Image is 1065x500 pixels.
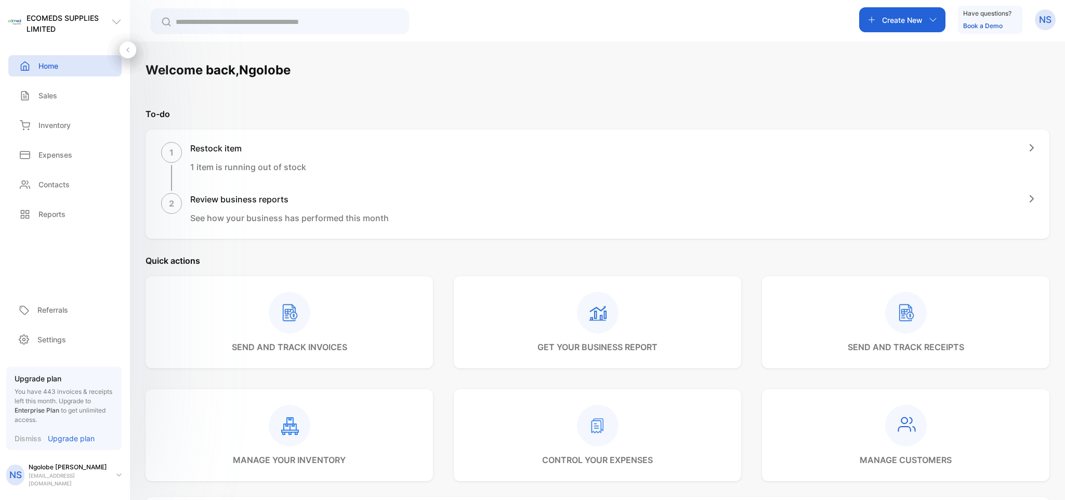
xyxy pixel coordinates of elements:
p: Dismiss [15,433,42,444]
p: Sales [38,90,57,101]
img: logo [8,16,21,29]
p: Quick actions [146,254,1049,267]
span: Enterprise Plan [15,406,59,414]
p: ECOMEDS SUPPLIES LIMITED [27,12,111,34]
p: get your business report [537,341,658,353]
p: Create New [882,15,923,25]
p: [EMAIL_ADDRESS][DOMAIN_NAME] [29,472,108,488]
span: Upgrade to to get unlimited access. [15,397,106,424]
p: 2 [169,197,174,210]
p: send and track invoices [232,341,347,353]
p: Upgrade plan [15,373,113,384]
h1: Restock item [190,142,306,155]
h1: Welcome back, Ngolobe [146,61,291,80]
p: Upgrade plan [48,433,95,444]
p: manage your inventory [233,454,346,466]
p: Inventory [38,120,71,131]
p: manage customers [860,454,952,466]
a: Upgrade plan [42,433,95,444]
button: NS [1035,7,1056,32]
p: control your expenses [542,454,653,466]
p: NS [1039,13,1051,27]
p: Contacts [38,179,70,190]
p: 1 [169,146,174,159]
p: NS [9,468,22,482]
p: Reports [38,209,65,220]
p: Expenses [38,149,72,160]
p: Referrals [37,304,68,315]
p: 1 item is running out of stock [190,161,306,173]
p: To-do [146,108,1049,120]
p: Ngolobe [PERSON_NAME] [29,463,108,472]
button: Create New [859,7,945,32]
p: send and track receipts [848,341,964,353]
h1: Review business reports [190,193,389,206]
p: Have questions? [963,8,1011,19]
p: Home [38,60,58,71]
a: Book a Demo [963,22,1003,30]
p: Settings [37,334,66,345]
p: See how your business has performed this month [190,212,389,224]
p: You have 443 invoices & receipts left this month. [15,387,113,425]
